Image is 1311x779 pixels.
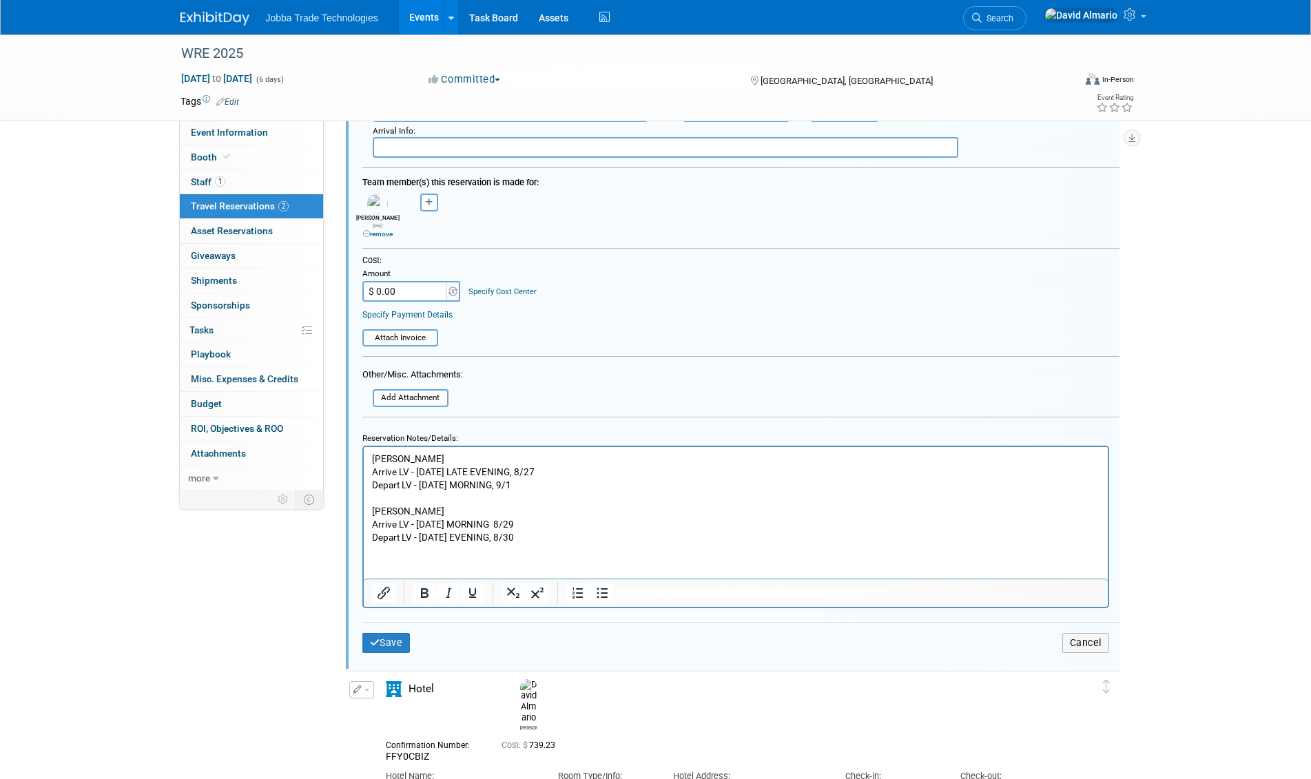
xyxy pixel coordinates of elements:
[424,72,506,87] button: Committed
[180,392,323,416] a: Budget
[210,73,223,84] span: to
[1102,74,1134,85] div: In-Person
[191,127,268,138] span: Event Information
[191,349,231,360] span: Playbook
[963,6,1026,30] a: Search
[180,244,323,268] a: Giveaways
[362,368,463,384] div: Other/Misc. Attachments:
[362,255,1119,267] div: Cost:
[191,300,250,311] span: Sponsorships
[373,222,383,229] span: (me)
[566,583,590,603] button: Numbered list
[191,225,273,236] span: Asset Reservations
[362,633,411,653] button: Save
[176,41,1053,66] div: WRE 2025
[180,293,323,318] a: Sponsorships
[180,466,323,490] a: more
[386,681,402,697] i: Hotel
[520,723,537,731] div: David Almario
[364,447,1108,579] iframe: Rich Text Area
[373,126,415,136] small: :
[517,679,541,731] div: David Almario
[180,318,323,342] a: Tasks
[180,194,323,218] a: Travel Reservations2
[1086,74,1100,85] img: Format-Inperson.png
[362,269,462,281] div: Amount
[1062,633,1109,653] button: Cancel
[271,490,296,508] td: Personalize Event Tab Strip
[191,373,298,384] span: Misc. Expenses & Credits
[982,13,1013,23] span: Search
[191,423,283,434] span: ROI, Objectives & ROO
[520,679,537,723] img: David Almario
[362,427,1109,446] div: Reservation Notes/Details:
[188,472,210,484] span: more
[761,76,933,86] span: [GEOGRAPHIC_DATA], [GEOGRAPHIC_DATA]
[180,367,323,391] a: Misc. Expenses & Credits
[180,417,323,441] a: ROI, Objectives & ROO
[180,342,323,366] a: Playbook
[502,740,561,750] span: 739.23
[372,583,395,603] button: Insert/edit link
[191,176,225,187] span: Staff
[180,72,253,85] span: [DATE] [DATE]
[437,583,460,603] button: Italic
[180,219,323,243] a: Asset Reservations
[180,442,323,466] a: Attachments
[1103,680,1110,694] i: Click and drag to move item
[461,583,484,603] button: Underline
[1044,8,1118,23] img: David Almario
[386,736,481,751] div: Confirmation Number:
[191,200,289,211] span: Travel Reservations
[191,448,246,459] span: Attachments
[373,126,413,136] span: Arrival Info
[502,583,525,603] button: Subscript
[590,583,614,603] button: Bullet list
[362,310,453,320] a: Specify Payment Details
[355,214,400,238] div: [PERSON_NAME]
[255,75,284,84] span: (6 days)
[180,12,249,25] img: ExhibitDay
[278,201,289,211] span: 2
[216,97,239,107] a: Edit
[180,269,323,293] a: Shipments
[502,740,529,750] span: Cost: $
[189,324,214,335] span: Tasks
[215,176,225,187] span: 1
[295,490,323,508] td: Toggle Event Tabs
[1096,94,1133,101] div: Event Rating
[191,250,236,261] span: Giveaways
[363,230,393,238] a: remove
[191,275,237,286] span: Shipments
[413,583,436,603] button: Bold
[191,398,222,409] span: Budget
[180,94,239,108] td: Tags
[180,145,323,169] a: Booth
[180,121,323,145] a: Event Information
[180,170,323,194] a: Staff1
[266,12,378,23] span: Jobba Trade Technologies
[191,152,233,163] span: Booth
[409,683,434,695] span: Hotel
[993,72,1135,92] div: Event Format
[362,170,1119,190] div: Team member(s) this reservation is made for:
[468,287,537,296] a: Specify Cost Center
[386,751,429,762] span: FFY0CBIZ
[223,153,230,160] i: Booth reservation complete
[526,583,549,603] button: Superscript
